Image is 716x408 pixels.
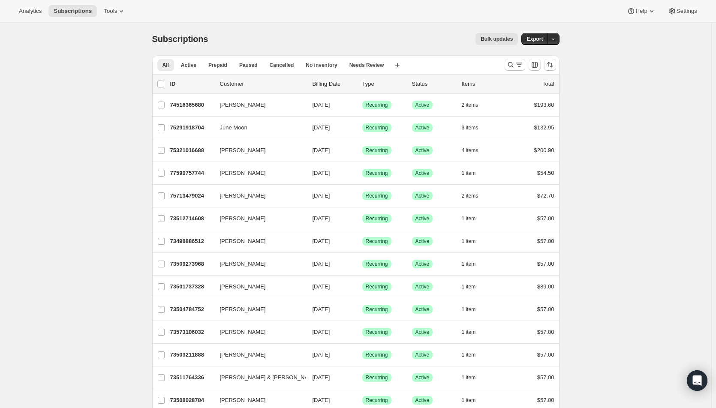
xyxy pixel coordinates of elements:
button: 1 item [462,258,485,270]
button: 4 items [462,144,488,156]
span: Recurring [366,397,388,404]
button: Subscriptions [48,5,97,17]
button: 1 item [462,167,485,179]
span: [DATE] [313,238,330,244]
p: 73508028784 [170,396,213,405]
div: 73504784752[PERSON_NAME][DATE]SuccessRecurringSuccessActive1 item$57.00 [170,303,554,315]
span: [DATE] [313,147,330,153]
span: Active [415,192,430,199]
p: 74516365680 [170,101,213,109]
div: 73503211888[PERSON_NAME][DATE]SuccessRecurringSuccessActive1 item$57.00 [170,349,554,361]
span: [DATE] [313,329,330,335]
button: Analytics [14,5,47,17]
div: Type [362,80,405,88]
button: [PERSON_NAME] [215,212,301,225]
button: 1 item [462,213,485,225]
button: Bulk updates [475,33,518,45]
span: Export [526,36,543,42]
button: Sort the results [544,59,556,71]
span: [PERSON_NAME] [220,260,266,268]
span: Active [415,124,430,131]
span: [PERSON_NAME] [220,101,266,109]
span: $57.00 [537,261,554,267]
span: 2 items [462,102,478,108]
button: [PERSON_NAME] [215,348,301,362]
span: $193.60 [534,102,554,108]
span: 1 item [462,283,476,290]
span: [DATE] [313,215,330,222]
p: Customer [220,80,306,88]
button: Export [521,33,548,45]
span: Recurring [366,329,388,336]
span: [PERSON_NAME] [220,192,266,200]
span: $57.00 [537,329,554,335]
span: Recurring [366,170,388,177]
span: Recurring [366,351,388,358]
span: [PERSON_NAME] [220,282,266,291]
button: 1 item [462,326,485,338]
p: 73509273968 [170,260,213,268]
button: Tools [99,5,131,17]
span: $72.70 [537,192,554,199]
span: [DATE] [313,192,330,199]
span: Subscriptions [152,34,208,44]
span: $57.00 [537,397,554,403]
span: Recurring [366,261,388,267]
span: 1 item [462,397,476,404]
div: 73511764336[PERSON_NAME] & [PERSON_NAME][DATE]SuccessRecurringSuccessActive1 item$57.00 [170,372,554,384]
span: Prepaid [208,62,227,69]
p: 75321016688 [170,146,213,155]
button: 1 item [462,303,485,315]
span: 1 item [462,374,476,381]
button: [PERSON_NAME] [215,303,301,316]
div: 73498886512[PERSON_NAME][DATE]SuccessRecurringSuccessActive1 item$57.00 [170,235,554,247]
span: Active [415,215,430,222]
span: 1 item [462,306,476,313]
span: [PERSON_NAME] [220,146,266,155]
div: 75321016688[PERSON_NAME][DATE]SuccessRecurringSuccessActive4 items$200.90 [170,144,554,156]
span: $57.00 [537,238,554,244]
span: Active [415,306,430,313]
span: Recurring [366,374,388,381]
span: Tools [104,8,117,15]
span: $57.00 [537,215,554,222]
span: [DATE] [313,170,330,176]
p: 75291918704 [170,123,213,132]
span: Recurring [366,215,388,222]
button: Search and filter results [505,59,525,71]
span: Analytics [19,8,42,15]
button: 2 items [462,99,488,111]
div: Items [462,80,505,88]
span: Recurring [366,283,388,290]
button: June Moon [215,121,301,135]
span: Bulk updates [481,36,513,42]
span: [PERSON_NAME] [220,169,266,177]
span: 2 items [462,192,478,199]
div: 74516365680[PERSON_NAME][DATE]SuccessRecurringSuccessActive2 items$193.60 [170,99,554,111]
button: [PERSON_NAME] [215,280,301,294]
span: 1 item [462,261,476,267]
span: [PERSON_NAME] [220,328,266,336]
button: [PERSON_NAME] [215,234,301,248]
button: [PERSON_NAME] [215,257,301,271]
span: Recurring [366,147,388,154]
span: 1 item [462,351,476,358]
span: [DATE] [313,261,330,267]
span: Active [415,261,430,267]
span: Active [415,238,430,245]
div: 73508028784[PERSON_NAME][DATE]SuccessRecurringSuccessActive1 item$57.00 [170,394,554,406]
div: Open Intercom Messenger [687,370,707,391]
button: [PERSON_NAME] [215,393,301,407]
p: ID [170,80,213,88]
div: 73509273968[PERSON_NAME][DATE]SuccessRecurringSuccessActive1 item$57.00 [170,258,554,270]
span: Help [635,8,647,15]
span: $57.00 [537,374,554,381]
span: Recurring [366,306,388,313]
button: 1 item [462,394,485,406]
div: 73501737328[PERSON_NAME][DATE]SuccessRecurringSuccessActive1 item$89.00 [170,281,554,293]
span: Active [415,397,430,404]
span: $57.00 [537,351,554,358]
span: [DATE] [313,306,330,312]
span: $89.00 [537,283,554,290]
span: Needs Review [349,62,384,69]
